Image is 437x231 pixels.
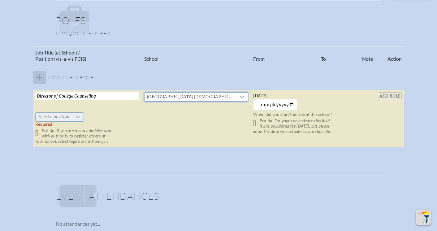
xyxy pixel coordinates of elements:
[145,93,236,101] span: Westminster Christian School (Palmetto Bay)
[360,47,375,65] th: Note
[375,47,404,65] th: Action
[251,47,318,65] th: From
[35,122,52,127] span: Required
[318,47,360,65] th: To
[253,112,357,117] p: When did you start this role at this school?
[35,128,139,144] p: Pro tip: If you are a non-administrator with authority to register others at your school, select .
[56,15,381,30] h1: Roles
[56,191,381,206] h1: Event Attendances
[253,93,268,98] span: [DATE]
[253,118,357,134] p: Pro tip: For your convenience this field is pre-populated for [DATE], but please enter the date y...
[142,47,251,65] th: School
[36,113,72,121] span: Select a position
[35,92,139,100] input: Job Title, eg, Science Teacher, 5th Grade
[68,139,107,144] span: Registration Manager
[56,30,381,37] p: Including expired
[56,221,381,227] p: No attendances yet...
[416,210,431,225] button: Scroll Top
[417,211,430,224] img: To the top
[33,47,142,65] th: Job Title (at School) / Position (vis-a-vis FCIS)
